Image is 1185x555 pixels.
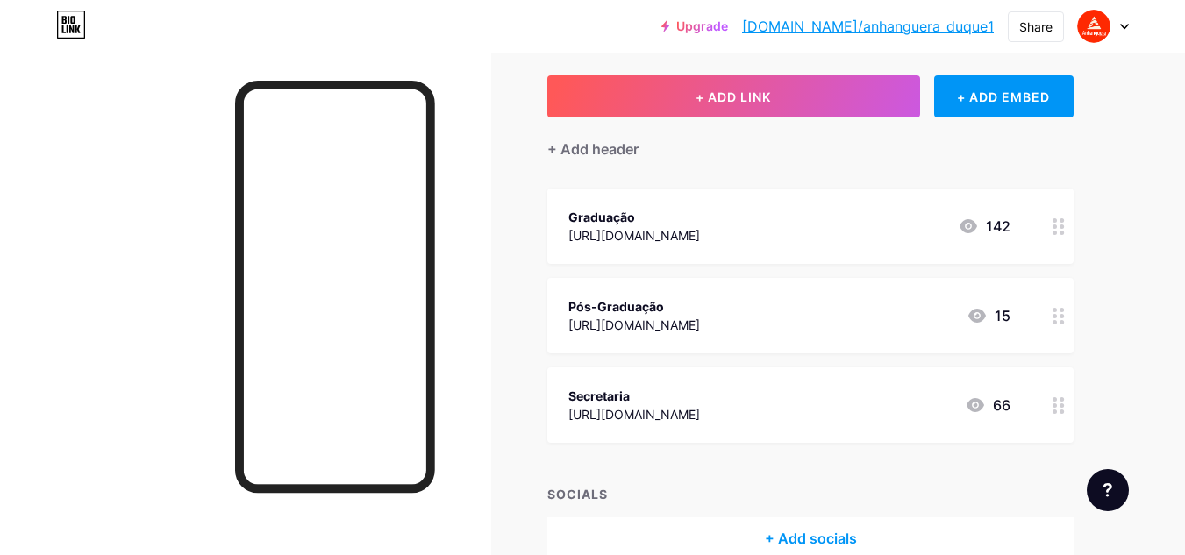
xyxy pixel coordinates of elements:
[1077,10,1110,43] img: anhanguera_duque1
[568,226,700,245] div: [URL][DOMAIN_NAME]
[661,19,728,33] a: Upgrade
[965,395,1010,416] div: 66
[934,75,1074,117] div: + ADD EMBED
[568,208,700,226] div: Graduação
[568,387,700,405] div: Secretaria
[967,305,1010,326] div: 15
[547,485,1074,503] div: SOCIALS
[1019,18,1053,36] div: Share
[568,405,700,423] div: [URL][DOMAIN_NAME]
[547,75,920,117] button: + ADD LINK
[568,297,700,316] div: Pós-Graduação
[958,216,1010,237] div: 142
[547,139,639,160] div: + Add header
[696,89,771,104] span: + ADD LINK
[742,16,994,37] a: [DOMAIN_NAME]/anhanguera_duque1
[568,316,700,334] div: [URL][DOMAIN_NAME]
